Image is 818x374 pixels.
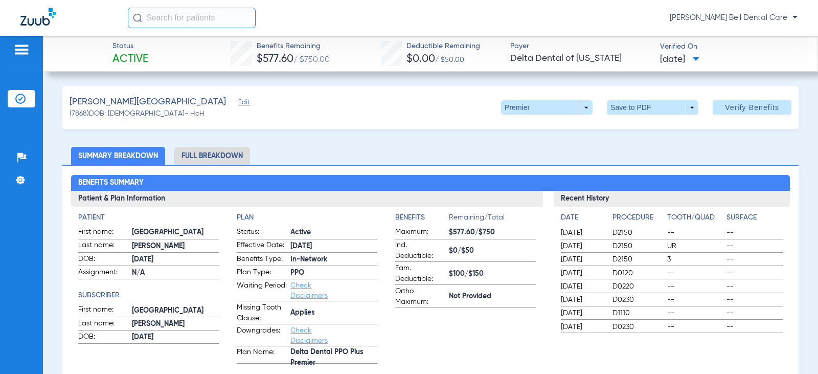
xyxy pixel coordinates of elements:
[561,308,604,318] span: [DATE]
[237,347,287,363] span: Plan Name:
[667,254,723,265] span: 3
[449,227,536,238] span: $577.60/$750
[395,263,445,284] span: Fam. Deductible:
[612,322,663,332] span: D0230
[237,254,287,266] span: Benefits Type:
[660,41,801,52] span: Verified On
[510,41,651,52] span: Payer
[71,147,165,165] li: Summary Breakdown
[132,227,219,238] span: [GEOGRAPHIC_DATA]
[290,282,328,299] a: Check Disclaimers
[406,54,435,64] span: $0.00
[132,268,219,278] span: N/A
[78,290,219,301] h4: Subscriber
[237,302,287,324] span: Missing Tooth Clause:
[290,254,377,265] span: In-Network
[612,308,663,318] span: D1110
[290,307,377,318] span: Applies
[237,240,287,252] span: Effective Date:
[290,327,328,344] a: Check Disclaimers
[561,212,604,223] h4: Date
[290,268,377,278] span: PPO
[78,254,128,266] span: DOB:
[667,295,723,305] span: --
[132,319,219,329] span: [PERSON_NAME]
[132,254,219,265] span: [DATE]
[128,8,256,28] input: Search for patients
[406,41,480,52] span: Deductible Remaining
[449,291,536,302] span: Not Provided
[501,100,593,115] button: Premier
[561,295,604,305] span: [DATE]
[449,246,536,256] span: $0/$50
[133,13,142,23] img: Search Icon
[71,191,543,207] h3: Patient & Plan Information
[78,304,128,317] span: First name:
[612,212,663,223] h4: Procedure
[713,100,791,115] button: Verify Benefits
[237,227,287,239] span: Status:
[561,241,604,251] span: [DATE]
[290,227,377,238] span: Active
[435,56,464,63] span: / $50.00
[561,212,604,227] app-breakdown-title: Date
[395,240,445,261] span: Ind. Deductible:
[78,267,128,279] span: Assignment:
[612,281,663,292] span: D0220
[20,8,56,26] img: Zuub Logo
[132,241,219,252] span: [PERSON_NAME]
[449,269,536,279] span: $100/$150
[132,332,219,343] span: [DATE]
[78,212,219,223] h4: Patient
[726,281,782,292] span: --
[70,108,204,119] span: (7868) DOB: [DEMOGRAPHIC_DATA] - HoH
[174,147,250,165] li: Full Breakdown
[725,103,779,112] span: Verify Benefits
[667,212,723,227] app-breakdown-title: Tooth/Quad
[607,100,698,115] button: Save to PDF
[767,325,818,374] iframe: Chat Widget
[70,96,226,108] span: [PERSON_NAME][GEOGRAPHIC_DATA]
[670,13,798,23] span: [PERSON_NAME] Bell Dental Care
[257,41,330,52] span: Benefits Remaining
[726,228,782,238] span: --
[660,53,699,66] span: [DATE]
[395,212,449,227] app-breakdown-title: Benefits
[238,99,247,108] span: Edit
[71,175,789,191] h2: Benefits Summary
[726,295,782,305] span: --
[290,241,377,252] span: [DATE]
[237,267,287,279] span: Plan Type:
[449,212,536,227] span: Remaining/Total
[237,212,377,223] h4: Plan
[726,308,782,318] span: --
[257,54,293,64] span: $577.60
[78,318,128,331] span: Last name:
[112,52,148,67] span: Active
[395,286,445,307] span: Ortho Maximum:
[395,212,449,223] h4: Benefits
[237,325,287,346] span: Downgrades:
[667,268,723,278] span: --
[13,43,30,56] img: hamburger-icon
[561,254,604,265] span: [DATE]
[554,191,789,207] h3: Recent History
[561,268,604,278] span: [DATE]
[667,241,723,251] span: UR
[612,228,663,238] span: D2150
[237,280,287,301] span: Waiting Period:
[667,228,723,238] span: --
[726,212,782,223] h4: Surface
[290,353,377,363] span: Delta Dental PPO Plus Premier
[78,240,128,252] span: Last name:
[395,227,445,239] span: Maximum:
[667,322,723,332] span: --
[726,241,782,251] span: --
[561,228,604,238] span: [DATE]
[612,241,663,251] span: D2150
[612,268,663,278] span: D0120
[78,227,128,239] span: First name:
[726,268,782,278] span: --
[667,212,723,223] h4: Tooth/Quad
